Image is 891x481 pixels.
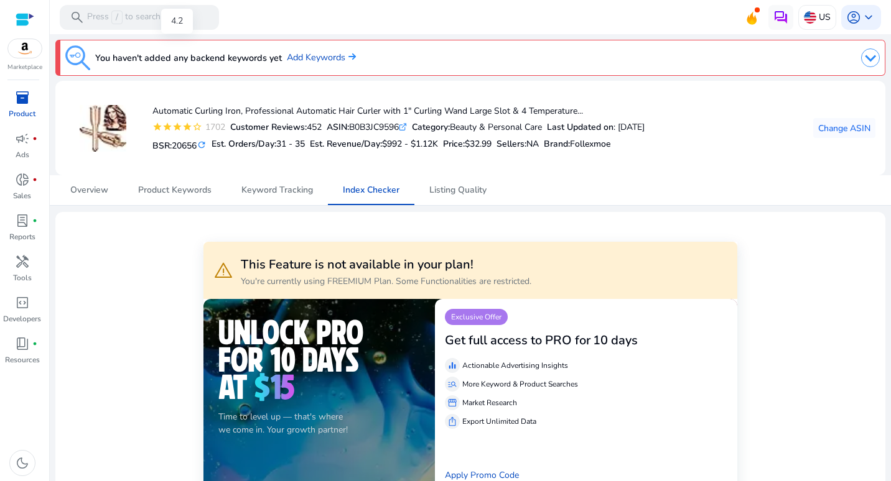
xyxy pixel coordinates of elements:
span: fiber_manual_record [32,136,37,141]
a: Add Keywords [287,51,356,65]
span: Product Keywords [138,186,212,195]
div: : [DATE] [547,121,645,134]
img: arrow-right.svg [345,53,356,60]
span: NA [526,138,539,150]
span: warning [213,260,233,280]
span: $992 - $1.12K [382,138,438,150]
p: Press to search [87,11,161,24]
h3: This Feature is not available in your plan! [241,257,531,272]
a: Apply Promo Code [445,469,519,481]
h3: Get full access to PRO for [445,333,590,348]
mat-icon: star [182,122,192,132]
h5: Est. Orders/Day: [212,139,305,150]
div: 452 [230,121,322,134]
mat-icon: star [162,122,172,132]
p: Market Research [462,397,517,408]
span: inventory_2 [15,90,30,105]
div: Beauty & Personal Care [412,121,542,134]
img: dropdown-arrow.svg [861,48,880,67]
p: Reports [9,231,35,242]
div: B0B3JC9596 [327,121,407,134]
b: ASIN: [327,121,349,133]
span: lab_profile [15,213,30,228]
p: Developers [3,313,41,324]
h5: : [544,139,610,150]
span: Keyword Tracking [241,186,313,195]
mat-icon: star [172,122,182,132]
span: donut_small [15,172,30,187]
img: keyword-tracking.svg [65,45,90,70]
span: Follexmoe [570,138,610,150]
h5: BSR: [152,138,207,152]
p: Export Unlimited Data [462,416,536,427]
p: US [819,6,831,28]
p: Actionable Advertising Insights [462,360,568,371]
span: / [111,11,123,24]
span: fiber_manual_record [32,177,37,182]
span: code_blocks [15,295,30,310]
mat-icon: star [152,122,162,132]
b: Customer Reviews: [230,121,307,133]
b: Category: [412,121,450,133]
span: Brand [544,138,568,150]
b: Last Updated on [547,121,613,133]
h3: 10 days [593,333,638,348]
span: book_4 [15,336,30,351]
p: Tools [13,272,32,283]
button: Change ASIN [813,118,875,138]
span: Overview [70,186,108,195]
span: handyman [15,254,30,269]
span: dark_mode [15,456,30,470]
img: amazon.svg [8,39,42,58]
p: Time to level up — that's where we come in. Your growth partner! [218,410,420,436]
div: 1702 [202,121,225,134]
span: keyboard_arrow_down [861,10,876,25]
p: Resources [5,354,40,365]
mat-icon: refresh [197,139,207,151]
h4: Automatic Curling Iron, Professional Automatic Hair Curler with 1" Curling Wand Large Slot & 4 Te... [152,106,645,117]
span: ios_share [447,416,457,426]
p: Marketplace [7,63,42,72]
p: Sales [13,190,31,201]
span: Index Checker [343,186,399,195]
span: Listing Quality [429,186,487,195]
p: Exclusive Offer [445,309,508,325]
img: us.svg [804,11,816,24]
span: account_circle [846,10,861,25]
h3: You haven't added any backend keywords yet [95,50,282,65]
span: manage_search [447,379,457,389]
h5: Sellers: [497,139,539,150]
span: fiber_manual_record [32,341,37,346]
mat-icon: star_border [192,122,202,132]
p: Ads [16,149,29,160]
p: More Keyword & Product Searches [462,378,578,390]
span: $32.99 [465,138,492,150]
h5: Est. Revenue/Day: [310,139,438,150]
span: equalizer [447,360,457,370]
span: Change ASIN [818,122,870,135]
span: 31 - 35 [276,138,305,150]
span: fiber_manual_record [32,218,37,223]
span: storefront [447,398,457,408]
div: 4.2 [161,9,193,34]
span: search [70,10,85,25]
span: campaign [15,131,30,146]
span: 20656 [172,140,197,152]
img: 51iiFUneZAL._AC_US40_.jpg [80,105,126,152]
p: You're currently using FREEMIUM Plan. Some Functionalities are restricted. [241,275,531,288]
p: Product [9,108,35,119]
h5: Price: [443,139,492,150]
